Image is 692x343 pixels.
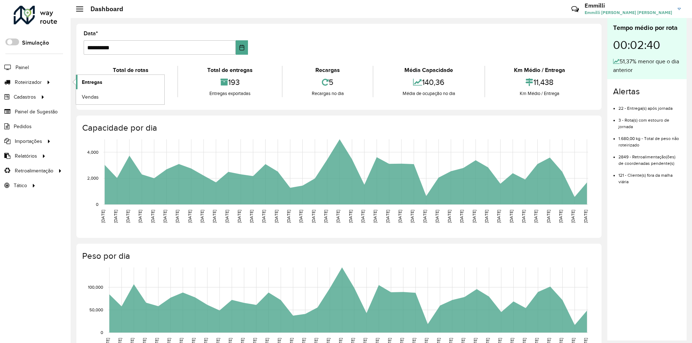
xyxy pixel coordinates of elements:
text: [DATE] [101,210,105,223]
label: Simulação [22,39,49,47]
div: 51,37% menor que o dia anterior [613,57,681,75]
text: [DATE] [237,210,241,223]
text: [DATE] [398,210,402,223]
text: [DATE] [422,210,427,223]
div: 193 [180,75,280,90]
text: [DATE] [521,210,526,223]
text: 50,000 [89,307,103,312]
text: [DATE] [558,210,563,223]
li: 3 - Rota(s) com estouro de jornada [618,112,681,130]
text: [DATE] [509,210,514,223]
a: Contato Rápido [567,1,583,17]
span: Relatórios [15,152,37,160]
text: [DATE] [125,210,130,223]
text: [DATE] [533,210,538,223]
span: Emmilli [PERSON_NAME] [PERSON_NAME] [585,9,672,16]
button: Choose Date [236,40,248,55]
span: Painel de Sugestão [15,108,58,116]
span: Tático [14,182,27,189]
li: 22 - Entrega(s) após jornada [618,100,681,112]
h3: Emmilli [585,2,672,9]
div: 00:02:40 [613,33,681,57]
li: 2849 - Retroalimentação(ões) de coordenadas pendente(s) [618,148,681,167]
text: 0 [96,202,98,207]
div: Recargas no dia [284,90,371,97]
text: [DATE] [571,210,575,223]
text: [DATE] [496,210,501,223]
div: Km Médio / Entrega [487,66,593,75]
text: [DATE] [200,210,204,223]
text: [DATE] [323,210,328,223]
text: [DATE] [583,210,588,223]
text: [DATE] [261,210,266,223]
span: Pedidos [14,123,32,130]
span: Entregas [82,78,102,86]
h2: Dashboard [83,5,123,13]
text: [DATE] [373,210,377,223]
h4: Peso por dia [82,251,594,261]
text: [DATE] [472,210,476,223]
div: Km Médio / Entrega [487,90,593,97]
text: [DATE] [150,210,155,223]
text: [DATE] [249,210,254,223]
label: Data [84,29,98,38]
text: [DATE] [225,210,229,223]
span: Retroalimentação [15,167,53,175]
text: [DATE] [447,210,452,223]
text: 0 [101,330,103,335]
div: Total de entregas [180,66,280,75]
li: 121 - Cliente(s) fora da malha viária [618,167,681,185]
span: Cadastros [14,93,36,101]
text: [DATE] [163,210,167,223]
text: [DATE] [435,210,439,223]
text: 100,000 [88,285,103,289]
text: [DATE] [113,210,118,223]
text: [DATE] [286,210,291,223]
span: Roteirizador [15,78,42,86]
div: Tempo médio por rota [613,23,681,33]
li: 1.680,00 kg - Total de peso não roteirizado [618,130,681,148]
text: [DATE] [138,210,142,223]
text: 2,000 [87,176,98,181]
text: [DATE] [175,210,179,223]
text: [DATE] [459,210,464,223]
text: [DATE] [298,210,303,223]
div: 140,36 [375,75,482,90]
h4: Alertas [613,86,681,97]
div: 11,438 [487,75,593,90]
div: Média Capacidade [375,66,482,75]
text: [DATE] [187,210,192,223]
div: 5 [284,75,371,90]
text: 4,000 [87,150,98,154]
span: Importações [15,137,42,145]
a: Entregas [76,75,164,89]
text: [DATE] [546,210,551,223]
text: [DATE] [385,210,390,223]
text: [DATE] [360,210,365,223]
div: Entregas exportadas [180,90,280,97]
span: Painel [15,64,29,71]
text: [DATE] [336,210,340,223]
text: [DATE] [410,210,414,223]
text: [DATE] [348,210,353,223]
div: Recargas [284,66,371,75]
text: [DATE] [212,210,217,223]
text: [DATE] [484,210,489,223]
text: [DATE] [311,210,316,223]
h4: Capacidade por dia [82,123,594,133]
div: Total de rotas [85,66,176,75]
text: [DATE] [274,210,279,223]
a: Vendas [76,90,164,104]
div: Média de ocupação no dia [375,90,482,97]
span: Vendas [82,93,99,101]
